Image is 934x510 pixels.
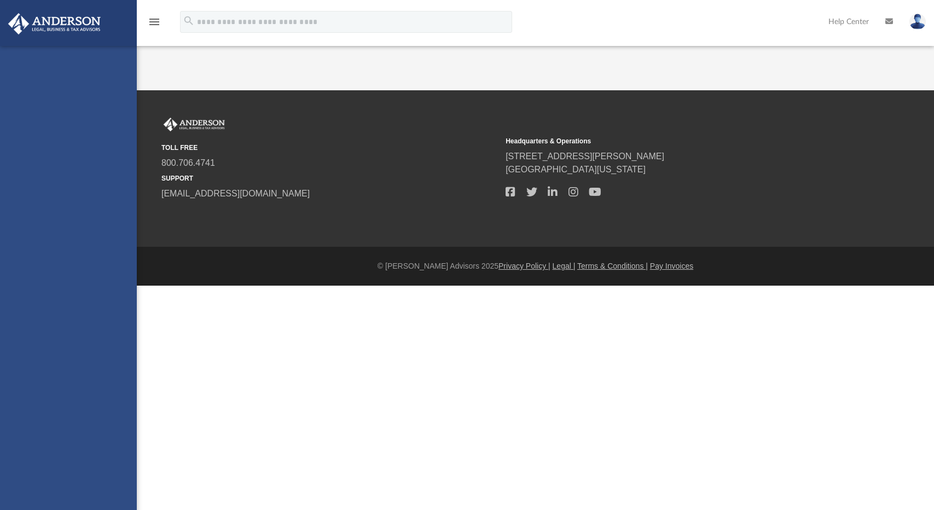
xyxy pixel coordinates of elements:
[161,189,310,198] a: [EMAIL_ADDRESS][DOMAIN_NAME]
[506,136,842,146] small: Headquarters & Operations
[650,262,693,270] a: Pay Invoices
[161,158,215,167] a: 800.706.4741
[498,262,550,270] a: Privacy Policy |
[161,173,498,183] small: SUPPORT
[161,143,498,153] small: TOLL FREE
[506,165,646,174] a: [GEOGRAPHIC_DATA][US_STATE]
[5,13,104,34] img: Anderson Advisors Platinum Portal
[137,260,934,272] div: © [PERSON_NAME] Advisors 2025
[506,152,664,161] a: [STREET_ADDRESS][PERSON_NAME]
[553,262,576,270] a: Legal |
[909,14,926,30] img: User Pic
[577,262,648,270] a: Terms & Conditions |
[148,15,161,28] i: menu
[161,118,227,132] img: Anderson Advisors Platinum Portal
[148,21,161,28] a: menu
[183,15,195,27] i: search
